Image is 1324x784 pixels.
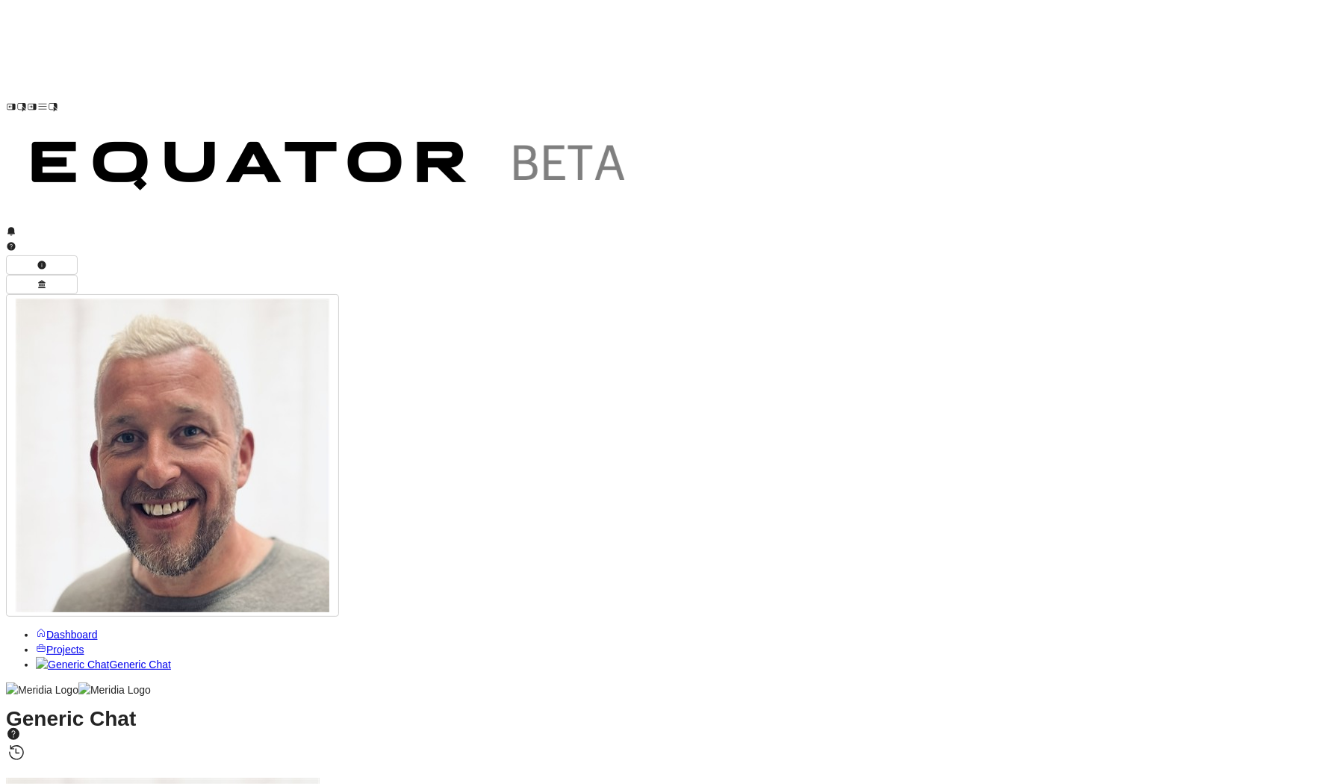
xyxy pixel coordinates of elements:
img: Customer Logo [58,6,708,112]
span: Dashboard [46,629,98,641]
img: Customer Logo [6,116,656,222]
img: Generic Chat [36,657,109,672]
a: Projects [36,644,84,656]
img: Meridia Logo [78,682,151,697]
img: Profile Icon [16,299,329,612]
span: Generic Chat [109,659,170,671]
a: Generic ChatGeneric Chat [36,659,171,671]
span: Projects [46,644,84,656]
img: Meridia Logo [6,682,78,697]
h1: Generic Chat [6,712,1318,764]
a: Dashboard [36,629,98,641]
